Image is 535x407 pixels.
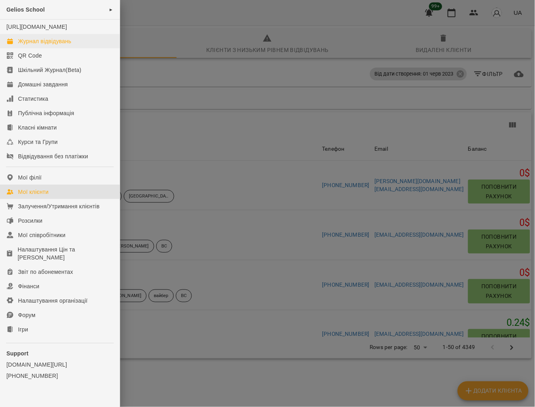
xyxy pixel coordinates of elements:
[18,231,66,239] div: Мої співробітники
[18,325,28,333] div: Ігри
[6,24,67,30] a: [URL][DOMAIN_NAME]
[18,109,74,117] div: Публічна інформація
[18,245,113,261] div: Налаштування Цін та [PERSON_NAME]
[18,37,71,45] div: Журнал відвідувань
[18,80,68,88] div: Домашні завдання
[6,361,113,369] a: [DOMAIN_NAME][URL]
[18,66,81,74] div: Шкільний Журнал(Beta)
[18,217,42,225] div: Розсилки
[18,52,42,60] div: QR Code
[18,282,39,290] div: Фінанси
[18,268,73,276] div: Звіт по абонементах
[18,188,48,196] div: Мої клієнти
[18,95,48,103] div: Статистика
[109,6,113,13] span: ►
[18,138,58,146] div: Курси та Групи
[18,152,88,160] div: Відвідування без платіжки
[18,174,42,182] div: Мої філії
[18,311,36,319] div: Форум
[6,350,113,358] p: Support
[6,372,113,380] a: [PHONE_NUMBER]
[18,202,100,210] div: Залучення/Утримання клієнтів
[18,297,88,305] div: Налаштування організації
[6,6,45,13] span: Gelios School
[18,124,57,132] div: Класні кімнати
